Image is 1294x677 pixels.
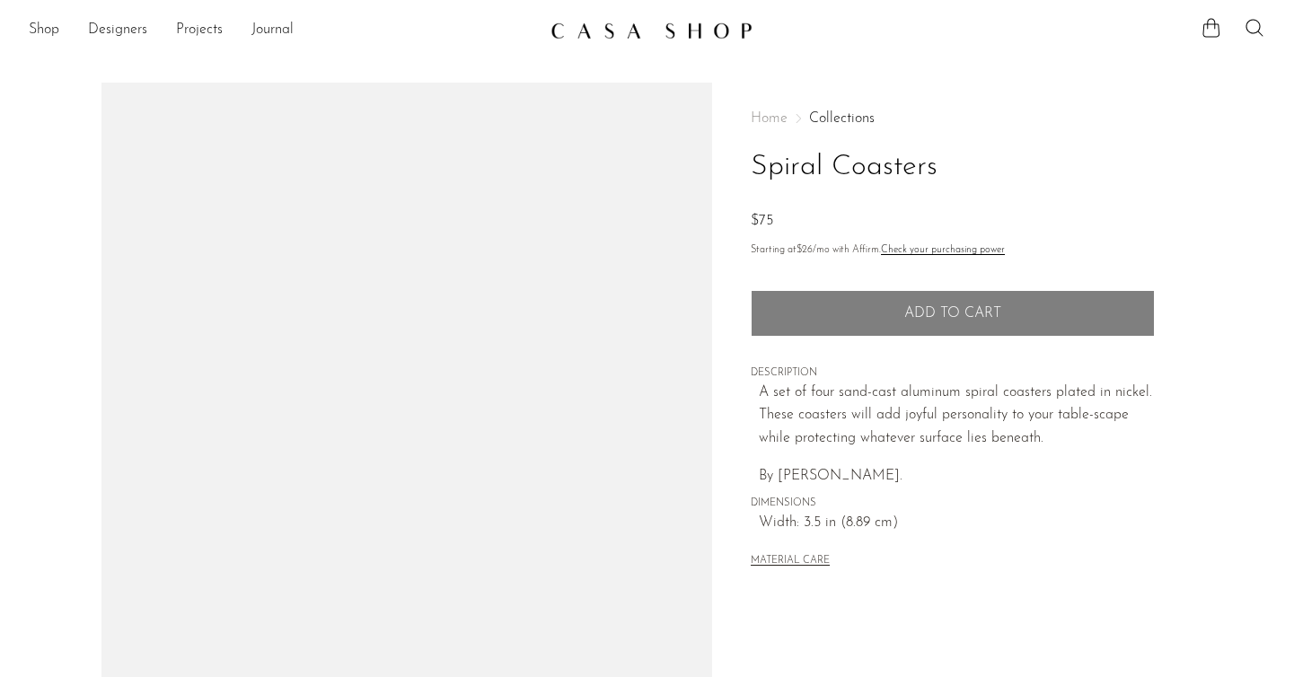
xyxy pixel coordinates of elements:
button: Add to cart [751,290,1155,337]
span: $75 [751,214,773,228]
a: Journal [251,19,294,42]
nav: Desktop navigation [29,15,536,46]
ul: NEW HEADER MENU [29,15,536,46]
a: Shop [29,19,59,42]
span: Width: 3.5 in (8.89 cm) [759,512,1155,535]
h1: Spiral Coasters [751,145,1155,190]
span: DIMENSIONS [751,496,1155,512]
p: Starting at /mo with Affirm. [751,242,1155,259]
a: Check your purchasing power - Learn more about Affirm Financing (opens in modal) [881,245,1005,255]
span: DESCRIPTION [751,365,1155,382]
span: $26 [797,245,813,255]
a: Projects [176,19,223,42]
a: Designers [88,19,147,42]
span: Home [751,111,788,126]
button: MATERIAL CARE [751,555,830,568]
span: Add to cart [904,305,1001,322]
a: Collections [809,111,875,126]
nav: Breadcrumbs [751,111,1155,126]
span: By [PERSON_NAME]. [759,469,902,483]
span: A set of four sand-cast aluminum spiral coasters plated in nickel. These coasters will add joyful... [759,385,1152,445]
